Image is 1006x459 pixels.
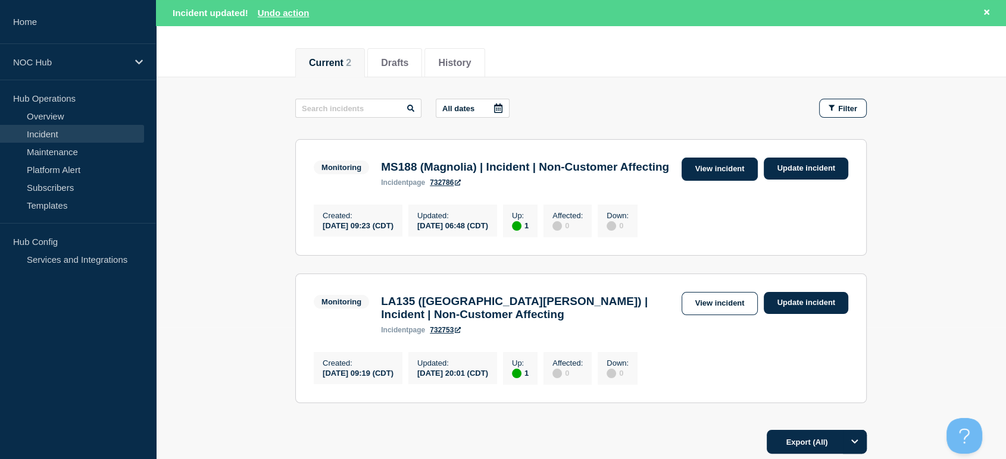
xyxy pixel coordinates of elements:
span: 2 [346,58,351,68]
p: Up : [512,211,529,220]
p: Down : [607,211,629,220]
p: NOC Hub [13,57,127,67]
a: 732753 [430,326,461,334]
iframe: Help Scout Beacon - Open [946,418,982,454]
div: 0 [607,367,629,378]
a: 732786 [430,178,461,187]
div: [DATE] 09:19 (CDT) [323,367,393,378]
button: Drafts [381,58,408,68]
p: Down : [607,359,629,367]
div: 0 [607,220,629,231]
button: Current 2 [309,58,351,68]
button: Undo action [258,8,310,18]
p: page [381,326,425,334]
p: Created : [323,359,393,367]
p: All dates [442,104,474,113]
p: page [381,178,425,187]
div: [DATE] 09:23 (CDT) [323,220,393,230]
button: All dates [436,99,510,118]
p: Up : [512,359,529,367]
div: 0 [552,367,583,378]
div: disabled [552,369,562,378]
span: Filter [838,104,857,113]
span: Monitoring [314,161,369,174]
p: Updated : [417,211,488,220]
button: Options [843,430,867,454]
input: Search incidents [295,99,421,118]
a: Update incident [764,158,848,180]
span: incident [381,326,408,334]
button: History [438,58,471,68]
span: Incident updated! [173,8,248,18]
p: Created : [323,211,393,220]
div: up [512,221,521,231]
a: View incident [682,292,758,315]
div: disabled [607,221,616,231]
div: disabled [552,221,562,231]
p: Affected : [552,211,583,220]
div: 0 [552,220,583,231]
span: Monitoring [314,295,369,309]
h3: MS188 (Magnolia) | Incident | Non-Customer Affecting [381,161,669,174]
button: Export (All) [767,430,867,454]
h3: LA135 ([GEOGRAPHIC_DATA][PERSON_NAME]) | Incident | Non-Customer Affecting [381,295,675,321]
div: 1 [512,367,529,378]
button: Filter [819,99,867,118]
p: Updated : [417,359,488,367]
div: disabled [607,369,616,378]
div: up [512,369,521,378]
span: incident [381,178,408,187]
div: [DATE] 20:01 (CDT) [417,367,488,378]
a: View incident [682,158,758,181]
div: 1 [512,220,529,231]
a: Update incident [764,292,848,314]
div: [DATE] 06:48 (CDT) [417,220,488,230]
p: Affected : [552,359,583,367]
